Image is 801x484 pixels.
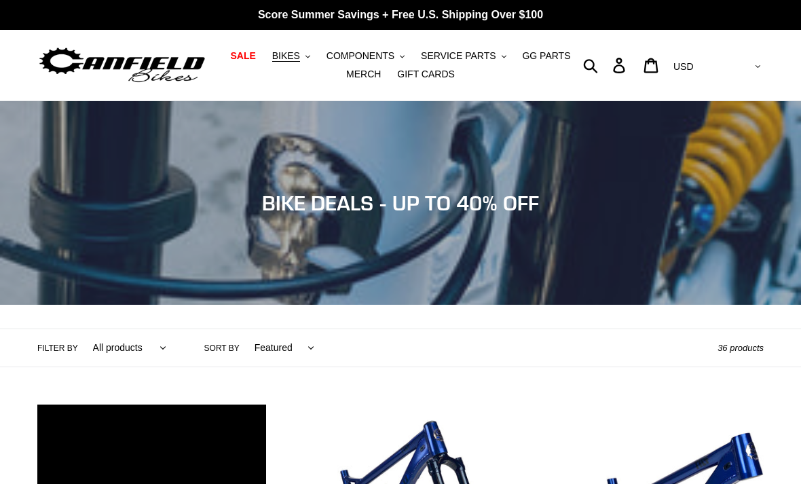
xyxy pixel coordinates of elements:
[204,342,240,354] label: Sort by
[262,191,539,215] span: BIKE DEALS - UP TO 40% OFF
[346,69,381,80] span: MERCH
[718,343,764,353] span: 36 products
[522,50,570,62] span: GG PARTS
[223,47,262,65] a: SALE
[37,44,207,87] img: Canfield Bikes
[339,65,388,83] a: MERCH
[397,69,455,80] span: GIFT CARDS
[320,47,411,65] button: COMPONENTS
[390,65,462,83] a: GIFT CARDS
[327,50,394,62] span: COMPONENTS
[37,342,78,354] label: Filter by
[272,50,300,62] span: BIKES
[414,47,513,65] button: SERVICE PARTS
[230,50,255,62] span: SALE
[515,47,577,65] a: GG PARTS
[265,47,317,65] button: BIKES
[421,50,496,62] span: SERVICE PARTS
